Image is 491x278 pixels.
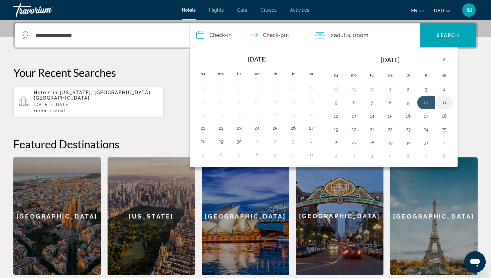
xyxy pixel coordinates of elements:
[367,125,377,134] button: Day 21
[349,125,359,134] button: Day 20
[349,85,359,94] button: Day 29
[434,6,450,15] button: Change currency
[198,123,208,133] button: Day 21
[435,52,453,67] button: Next month
[234,123,244,133] button: Day 23
[367,151,377,161] button: Day 4
[421,125,432,134] button: Day 24
[252,123,263,133] button: Day 24
[36,109,48,113] span: Room
[234,83,244,93] button: Day 2
[331,31,350,40] span: 2
[403,98,414,107] button: Day 9
[421,85,432,94] button: Day 3
[34,109,48,113] span: 1
[212,52,302,66] th: [DATE]
[437,33,459,38] span: Search
[390,157,478,275] div: [GEOGRAPHIC_DATA]
[306,150,317,159] button: Day 11
[234,150,244,159] button: Day 7
[234,110,244,119] button: Day 16
[385,151,395,161] button: Day 5
[434,8,444,13] span: USD
[421,111,432,121] button: Day 17
[306,137,317,146] button: Day 4
[190,23,308,47] button: Check in and out dates
[270,97,281,106] button: Day 11
[198,110,208,119] button: Day 14
[460,3,478,17] button: User Menu
[216,97,226,106] button: Day 8
[349,98,359,107] button: Day 6
[290,7,309,13] a: Activities
[182,7,196,13] a: Hotels
[421,138,432,147] button: Day 31
[439,111,450,121] button: Day 18
[270,110,281,119] button: Day 18
[13,1,80,19] a: Travorium
[252,83,263,93] button: Day 3
[350,31,368,40] span: , 1
[34,90,58,95] span: Hotels in
[288,97,299,106] button: Day 12
[334,32,350,38] span: Adults
[216,83,226,93] button: Day 1
[403,151,414,161] button: Day 6
[306,110,317,119] button: Day 20
[13,157,101,275] a: [GEOGRAPHIC_DATA]
[216,150,226,159] button: Day 6
[308,23,420,47] button: Travelers: 2 adults, 0 children
[198,83,208,93] button: Day 31
[198,150,208,159] button: Day 5
[439,125,450,134] button: Day 25
[331,85,341,94] button: Day 28
[355,32,368,38] span: Room
[331,151,341,161] button: Day 2
[464,251,486,273] iframe: Кнопка для запуску вікна повідомлень
[421,151,432,161] button: Day 7
[385,111,395,121] button: Day 15
[385,125,395,134] button: Day 22
[331,111,341,121] button: Day 12
[367,98,377,107] button: Day 7
[385,98,395,107] button: Day 8
[385,85,395,94] button: Day 1
[202,157,289,275] div: [GEOGRAPHIC_DATA]
[403,111,414,121] button: Day 16
[13,137,478,151] h2: Featured Destinations
[439,98,450,107] button: Day 11
[261,7,277,13] a: Cruises
[421,98,432,107] button: Day 10
[420,23,476,47] button: Search
[237,7,247,13] a: Cars
[13,86,164,117] button: Hotels in [US_STATE], [GEOGRAPHIC_DATA], [GEOGRAPHIC_DATA][DATE] - [DATE]1Room2Adults
[411,6,424,15] button: Change language
[403,125,414,134] button: Day 23
[403,138,414,147] button: Day 30
[13,66,478,79] p: Your Recent Searches
[385,138,395,147] button: Day 29
[252,150,263,159] button: Day 8
[439,138,450,147] button: Day 1
[288,137,299,146] button: Day 3
[209,7,224,13] a: Flights
[270,123,281,133] button: Day 25
[288,150,299,159] button: Day 10
[270,83,281,93] button: Day 4
[439,85,450,94] button: Day 4
[252,110,263,119] button: Day 17
[367,138,377,147] button: Day 28
[296,157,383,275] a: [GEOGRAPHIC_DATA]
[306,123,317,133] button: Day 27
[270,150,281,159] button: Day 9
[349,151,359,161] button: Day 3
[411,8,418,13] span: en
[349,138,359,147] button: Day 27
[252,97,263,106] button: Day 10
[349,111,359,121] button: Day 13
